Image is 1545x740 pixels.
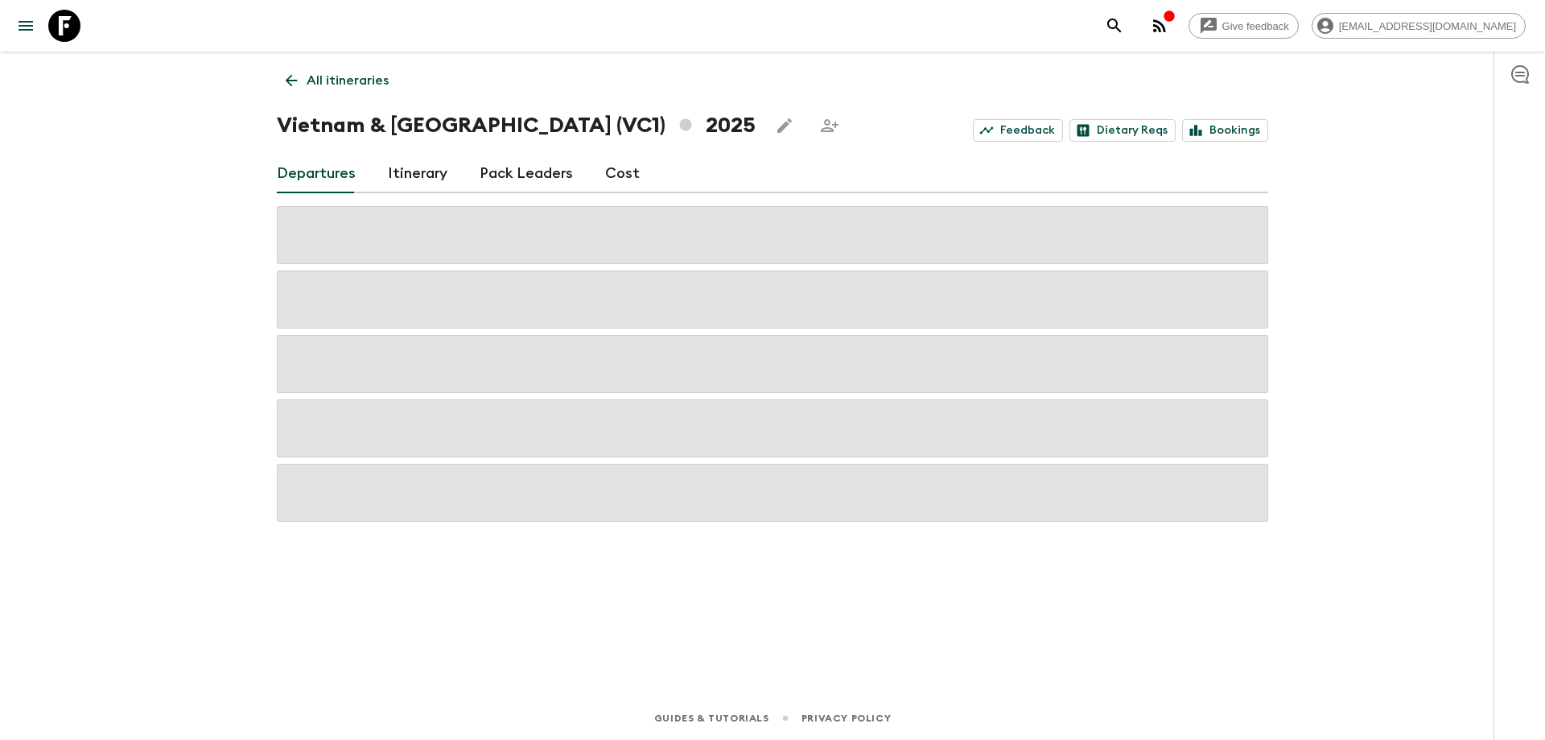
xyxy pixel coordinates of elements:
[973,119,1063,142] a: Feedback
[768,110,801,142] button: Edit this itinerary
[1330,20,1525,32] span: [EMAIL_ADDRESS][DOMAIN_NAME]
[1182,119,1268,142] a: Bookings
[814,110,846,142] span: Share this itinerary
[480,155,573,193] a: Pack Leaders
[277,64,398,97] a: All itineraries
[277,155,356,193] a: Departures
[307,71,389,90] p: All itineraries
[10,10,42,42] button: menu
[1069,119,1176,142] a: Dietary Reqs
[1189,13,1299,39] a: Give feedback
[605,155,640,193] a: Cost
[1098,10,1131,42] button: search adventures
[1213,20,1298,32] span: Give feedback
[654,709,769,727] a: Guides & Tutorials
[388,155,447,193] a: Itinerary
[801,709,891,727] a: Privacy Policy
[1312,13,1526,39] div: [EMAIL_ADDRESS][DOMAIN_NAME]
[277,110,756,142] h1: Vietnam & [GEOGRAPHIC_DATA] (VC1) 2025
